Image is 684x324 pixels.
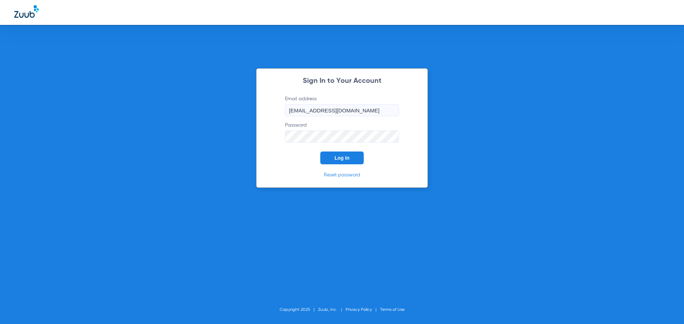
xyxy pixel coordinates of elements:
[14,5,39,18] img: Zuub Logo
[380,308,405,312] a: Terms of Use
[274,78,410,85] h2: Sign In to Your Account
[648,290,684,324] iframe: Chat Widget
[280,306,318,313] li: Copyright 2025
[346,308,372,312] a: Privacy Policy
[285,104,399,116] input: Email address
[318,306,346,313] li: Zuub, Inc.
[335,155,349,161] span: Log In
[285,95,399,116] label: Email address
[320,152,364,164] button: Log In
[285,122,399,143] label: Password
[324,172,360,177] a: Reset password
[285,131,399,143] input: Password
